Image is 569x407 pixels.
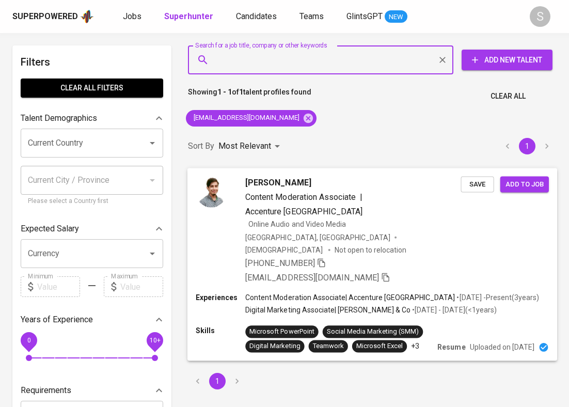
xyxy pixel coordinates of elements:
button: Clear All [486,87,530,106]
span: Content Moderation Associate [245,192,356,201]
span: Accenture [GEOGRAPHIC_DATA] [245,206,362,216]
span: [EMAIL_ADDRESS][DOMAIN_NAME] [186,113,306,123]
span: Online Audio and Video Media [248,220,346,228]
button: Add New Talent [462,50,552,70]
p: Content Moderation Associate | Accenture [GEOGRAPHIC_DATA] [245,292,455,303]
span: [EMAIL_ADDRESS][DOMAIN_NAME] [245,273,379,283]
div: Teamwork [313,341,344,351]
div: Years of Experience [21,309,163,330]
img: f6d9cd12e8b05deadba3c45b79bfbb0b.jpg [196,176,227,207]
p: Uploaded on [DATE] [470,342,534,352]
p: Not open to relocation [335,244,406,255]
span: [PERSON_NAME] [245,176,311,189]
div: Microsoft PowerPoint [249,327,314,337]
p: Sort By [188,140,214,152]
p: Digital Marketing Associate | [PERSON_NAME] & Co [245,305,410,315]
div: [EMAIL_ADDRESS][DOMAIN_NAME] [186,110,317,127]
input: Value [37,276,80,297]
p: Showing of talent profiles found [188,87,311,106]
h6: Filters [21,54,163,70]
p: Experiences [196,292,245,303]
span: [PHONE_NUMBER] [245,258,314,268]
span: Add New Talent [470,54,544,67]
span: Clear All filters [29,82,155,95]
p: Most Relevant [218,140,271,152]
p: Talent Demographics [21,112,97,124]
p: • [DATE] - [DATE] ( <1 years ) [410,305,496,315]
span: NEW [385,12,407,22]
p: Requirements [21,384,71,397]
div: Superpowered [12,11,78,23]
span: Clear All [491,90,526,103]
span: Jobs [123,11,141,21]
a: [PERSON_NAME]Content Moderation Associate|Accenture [GEOGRAPHIC_DATA]Online Audio and Video Media... [188,168,557,361]
a: Superpoweredapp logo [12,9,94,24]
nav: pagination navigation [188,373,247,389]
b: Superhunter [164,11,213,21]
a: Candidates [236,10,279,23]
b: 1 - 1 [217,88,232,96]
span: 10+ [149,337,160,344]
button: Add to job [500,176,549,192]
button: page 1 [519,138,535,154]
div: S [530,6,550,27]
span: Save [466,178,489,190]
nav: pagination navigation [498,138,557,154]
p: Years of Experience [21,314,93,326]
b: 1 [239,88,243,96]
p: • [DATE] - Present ( 3 years ) [455,292,539,303]
p: Skills [196,325,245,336]
button: Save [461,176,494,192]
button: page 1 [209,373,226,389]
div: Talent Demographics [21,108,163,129]
a: Jobs [123,10,144,23]
span: Add to job [505,178,544,190]
span: Candidates [236,11,277,21]
div: [GEOGRAPHIC_DATA], [GEOGRAPHIC_DATA] [245,232,390,242]
input: Value [120,276,163,297]
div: Social Media Marketing (SMM) [327,327,419,337]
a: Teams [299,10,326,23]
button: Clear [435,53,450,67]
span: Teams [299,11,324,21]
span: GlintsGPT [346,11,383,21]
button: Open [145,246,160,261]
div: Most Relevant [218,137,283,156]
button: Clear All filters [21,79,163,98]
p: Expected Salary [21,223,79,235]
span: 0 [27,337,30,344]
p: +3 [411,341,419,351]
div: Requirements [21,380,163,401]
span: [DEMOGRAPHIC_DATA] [245,244,324,255]
p: Resume [437,342,465,352]
div: Digital Marketing [249,341,300,351]
span: | [360,191,362,203]
button: Open [145,136,160,150]
a: Superhunter [164,10,215,23]
a: GlintsGPT NEW [346,10,407,23]
div: Microsoft Excel [356,341,403,351]
img: app logo [80,9,94,24]
p: Please select a Country first [28,196,156,207]
div: Expected Salary [21,218,163,239]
